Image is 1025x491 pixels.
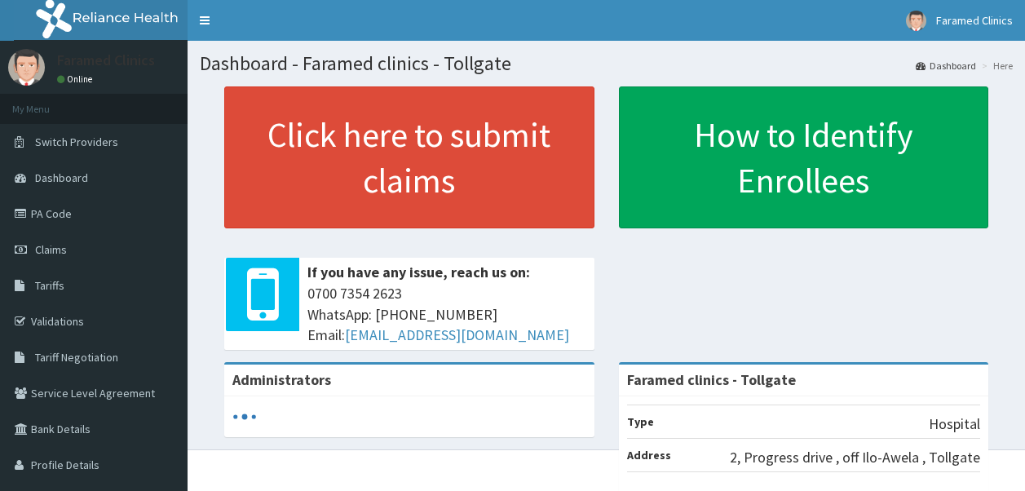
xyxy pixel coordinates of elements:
span: Claims [35,242,67,257]
b: Type [627,414,654,429]
span: Switch Providers [35,135,118,149]
span: Tariff Negotiation [35,350,118,365]
span: Faramed Clinics [936,13,1013,28]
a: Click here to submit claims [224,86,594,228]
p: Hospital [929,414,980,435]
img: User Image [906,11,926,31]
span: 0700 7354 2623 WhatsApp: [PHONE_NUMBER] Email: [307,283,586,346]
strong: Faramed clinics - Tollgate [627,370,796,389]
span: Dashboard [35,170,88,185]
span: Tariffs [35,278,64,293]
p: Faramed Clinics [57,53,155,68]
img: User Image [8,49,45,86]
a: [EMAIL_ADDRESS][DOMAIN_NAME] [345,325,569,344]
b: Administrators [232,370,331,389]
a: Online [57,73,96,85]
p: 2, Progress drive , off Ilo-Awela , Tollgate [730,447,980,468]
li: Here [978,59,1013,73]
a: How to Identify Enrollees [619,86,989,228]
b: Address [627,448,671,462]
b: If you have any issue, reach us on: [307,263,530,281]
a: Dashboard [916,59,976,73]
svg: audio-loading [232,405,257,429]
h1: Dashboard - Faramed clinics - Tollgate [200,53,1013,74]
